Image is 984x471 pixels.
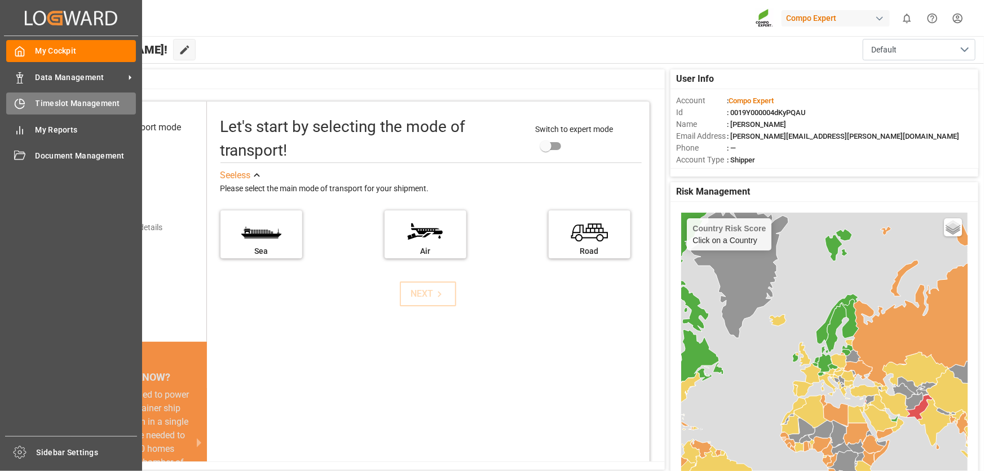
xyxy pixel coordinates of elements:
[729,96,774,105] span: Compo Expert
[692,224,766,233] h4: Country Risk Score
[727,96,774,105] span: :
[692,224,766,245] div: Click on a Country
[727,156,755,164] span: : Shipper
[535,125,613,134] span: Switch to expert mode
[554,245,625,257] div: Road
[36,72,125,83] span: Data Management
[676,72,714,86] span: User Info
[36,124,136,136] span: My Reports
[676,130,727,142] span: Email Address
[920,6,945,31] button: Help Center
[676,107,727,118] span: Id
[782,10,890,27] div: Compo Expert
[944,218,962,236] a: Layers
[390,245,461,257] div: Air
[226,245,297,257] div: Sea
[400,281,456,306] button: NEXT
[756,8,774,28] img: Screenshot%202023-09-29%20at%2010.02.21.png_1712312052.png
[6,40,136,62] a: My Cockpit
[727,132,959,140] span: : [PERSON_NAME][EMAIL_ADDRESS][PERSON_NAME][DOMAIN_NAME]
[36,150,136,162] span: Document Management
[6,118,136,140] a: My Reports
[220,169,251,182] div: See less
[894,6,920,31] button: show 0 new notifications
[36,45,136,57] span: My Cockpit
[676,142,727,154] span: Phone
[6,93,136,115] a: Timeslot Management
[863,39,976,60] button: open menu
[676,95,727,107] span: Account
[36,98,136,109] span: Timeslot Management
[676,118,727,130] span: Name
[37,447,138,459] span: Sidebar Settings
[727,120,786,129] span: : [PERSON_NAME]
[220,115,524,162] div: Let's start by selecting the mode of transport!
[782,7,894,29] button: Compo Expert
[676,154,727,166] span: Account Type
[676,185,750,199] span: Risk Management
[220,182,642,196] div: Please select the main mode of transport for your shipment.
[411,287,445,301] div: NEXT
[727,108,806,117] span: : 0019Y000004dKyPQAU
[6,145,136,167] a: Document Management
[727,144,736,152] span: : —
[871,44,897,56] span: Default
[92,222,162,234] div: Add shipping details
